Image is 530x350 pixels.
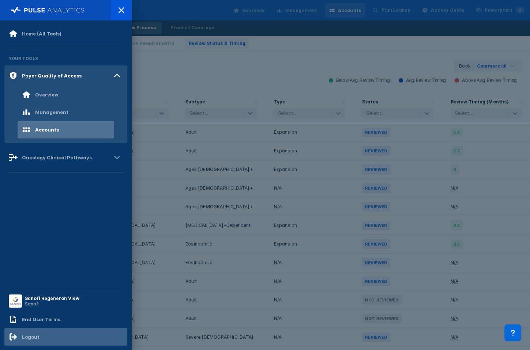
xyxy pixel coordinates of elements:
[35,127,59,133] div: Accounts
[4,103,127,121] a: Management
[4,52,127,65] div: Your Tools
[25,301,79,307] div: Sanofi
[4,311,127,328] a: End User Terms
[504,324,521,341] div: Contact Support
[11,5,85,15] img: pulse-logo-full-white.svg
[22,316,60,322] div: End User Terms
[25,296,79,301] div: Sanofi Regeneron View
[22,334,40,340] div: Logout
[4,25,127,42] a: Home (All Tools)
[22,155,92,160] div: Oncology Clinical Pathways
[22,73,82,79] div: Payer Quality of Access
[35,109,68,115] div: Management
[4,121,127,138] a: Accounts
[10,296,20,306] img: menu button
[35,92,59,98] div: Overview
[22,31,61,37] div: Home (All Tools)
[4,86,127,103] a: Overview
